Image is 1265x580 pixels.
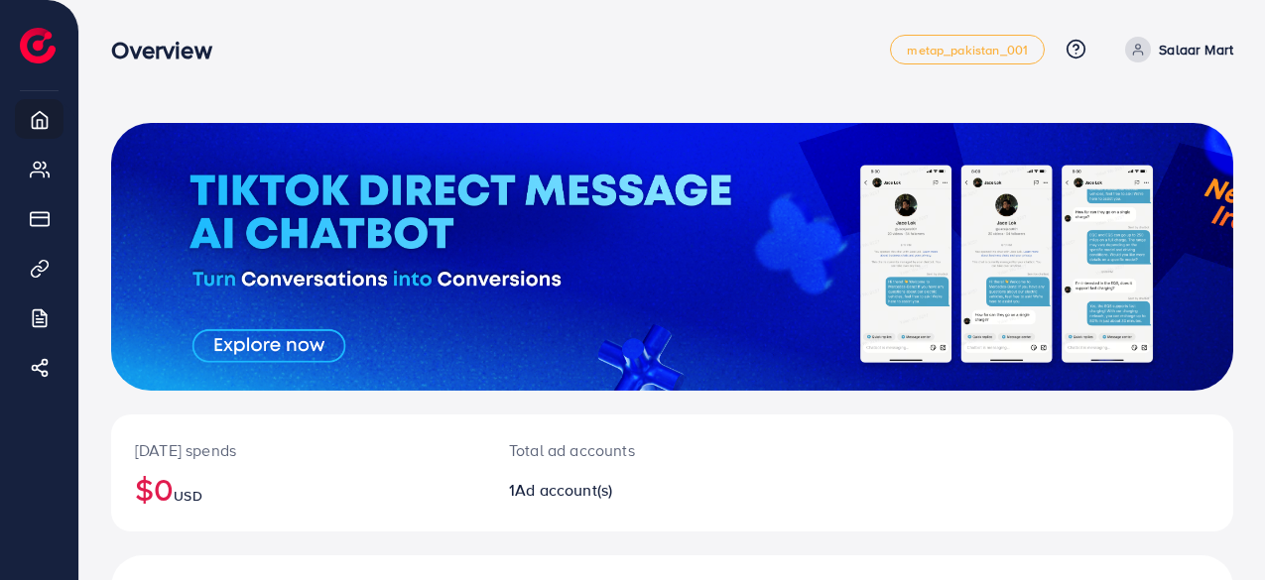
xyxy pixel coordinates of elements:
p: [DATE] spends [135,438,461,462]
p: Total ad accounts [509,438,742,462]
h2: $0 [135,470,461,508]
span: Ad account(s) [515,479,612,501]
a: Salaar Mart [1117,37,1233,62]
span: USD [174,486,201,506]
img: logo [20,28,56,63]
p: Salaar Mart [1159,38,1233,61]
h3: Overview [111,36,227,64]
h2: 1 [509,481,742,500]
span: metap_pakistan_001 [907,44,1028,57]
a: metap_pakistan_001 [890,35,1045,64]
